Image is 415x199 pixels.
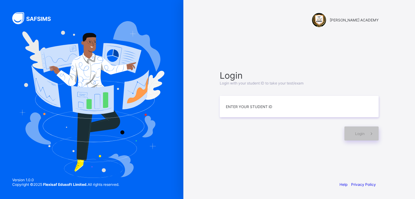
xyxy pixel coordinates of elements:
span: Login with your student ID to take your test/exam [220,81,303,85]
img: Hero Image [19,21,164,178]
a: Privacy Policy [351,182,376,187]
span: Version 1.0.0 [12,178,119,182]
span: [PERSON_NAME] ACADEMY [330,18,379,22]
span: Copyright © 2025 All rights reserved. [12,182,119,187]
span: Login [355,131,365,136]
span: Login [220,70,379,81]
a: Help [340,182,347,187]
strong: Flexisaf Edusoft Limited. [43,182,88,187]
img: SAFSIMS Logo [12,12,58,24]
